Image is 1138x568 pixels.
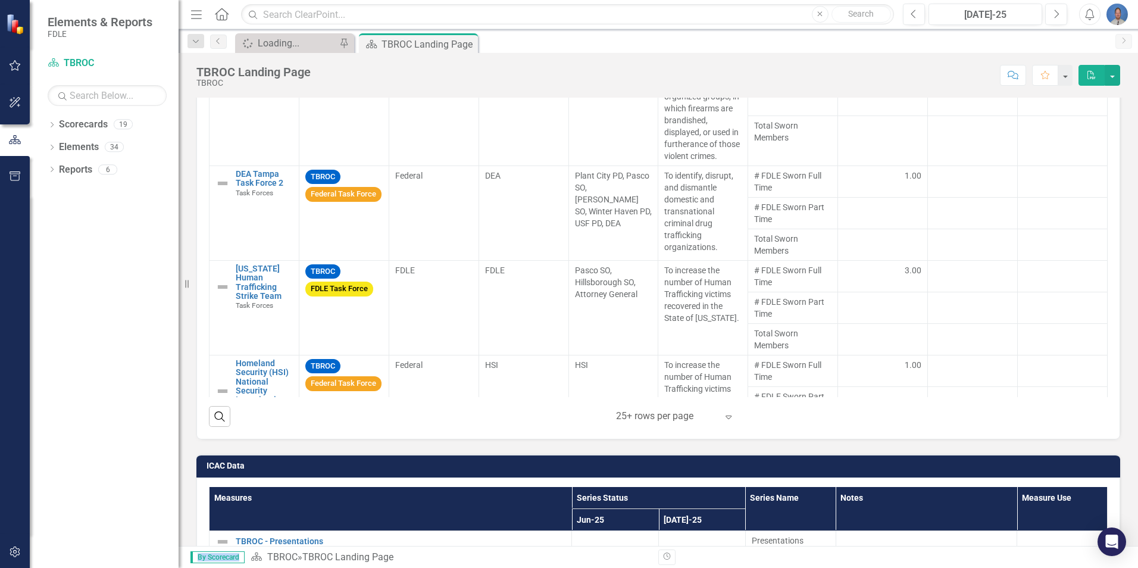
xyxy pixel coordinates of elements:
[114,120,133,130] div: 19
[659,531,746,563] td: Double-Click to Edit
[575,360,588,370] span: HSI
[575,266,637,299] span: Pasco SO, Hillsborough SO, Attorney General
[745,531,836,563] td: Double-Click to Edit
[196,79,311,88] div: TBROC
[485,171,501,180] span: DEA
[267,551,298,563] a: TBROC
[664,266,739,323] span: To increase the number of Human Trafficking victims recovered in the State of [US_STATE].
[485,360,498,370] span: HSI
[905,359,921,371] span: 1.00
[838,386,928,418] td: Double-Click to Edit
[754,120,831,143] span: Total Sworn Members
[928,355,1018,386] td: Double-Click to Edit
[305,376,382,391] span: Federal Task Force
[251,551,649,564] div: »
[48,29,152,39] small: FDLE
[302,551,393,563] div: TBROC Landing Page
[215,384,230,398] img: Not Defined
[98,164,117,174] div: 6
[1018,260,1108,292] td: Double-Click to Edit
[754,170,831,194] span: # FDLE Sworn Full Time
[305,264,340,279] span: TBROC
[59,141,99,154] a: Elements
[928,4,1042,25] button: [DATE]-25
[754,296,831,320] span: # FDLE Sworn Part Time
[238,36,336,51] a: Loading...
[905,170,921,182] span: 1.00
[236,537,565,546] a: TBROC - Presentations
[1018,166,1108,197] td: Double-Click to Edit
[754,264,831,288] span: # FDLE Sworn Full Time
[831,6,891,23] button: Search
[928,386,1018,418] td: Double-Click to Edit
[928,197,1018,229] td: Double-Click to Edit
[572,531,659,563] td: Double-Click to Edit
[6,13,27,34] img: ClearPoint Strategy
[207,461,1114,470] h3: ICAC Data
[59,118,108,132] a: Scorecards
[1106,4,1128,25] img: Steve Dressler
[838,292,928,323] td: Double-Click to Edit
[664,20,740,161] span: To investigate commercial robbery patterns, home invasions, and carjackings committed by organize...
[258,36,336,51] div: Loading...
[754,359,831,383] span: # FDLE Sworn Full Time
[210,166,299,260] td: Double-Click to Edit Right Click for Context Menu
[105,142,124,152] div: 34
[575,171,652,228] span: Plant City PD, Pasco SO, [PERSON_NAME] SO, Winter Haven PD, USF PD, DEA
[928,292,1018,323] td: Double-Click to Edit
[933,8,1038,22] div: [DATE]-25
[305,170,340,185] span: TBROC
[236,301,273,310] span: Task Forces
[485,266,505,275] span: FDLE
[305,187,382,202] span: Federal Task Force
[664,360,739,417] span: To increase the number of Human Trafficking victims recovered in the State of [US_STATE].
[215,176,230,191] img: Not Defined
[305,282,373,297] span: FDLE Task Force
[752,535,830,558] span: Presentations (Count)
[305,359,340,374] span: TBROC
[215,535,230,549] img: Not Defined
[236,189,273,197] span: Task Forces
[382,37,475,52] div: TBROC Landing Page
[664,171,733,252] span: To identify, disrupt, and dismantle domestic and transnational criminal drug trafficking organiza...
[236,359,293,414] a: Homeland Security (HSI) National Security Investigations (NSI) Group
[210,355,299,450] td: Double-Click to Edit Right Click for Context Menu
[48,85,167,106] input: Search Below...
[905,264,921,276] span: 3.00
[48,15,152,29] span: Elements & Reports
[395,171,423,180] span: Federal
[210,260,299,355] td: Double-Click to Edit Right Click for Context Menu
[48,57,167,70] a: TBROC
[838,197,928,229] td: Double-Click to Edit
[1018,386,1108,418] td: Double-Click to Edit
[196,65,311,79] div: TBROC Landing Page
[241,4,894,25] input: Search ClearPoint...
[754,201,831,225] span: # FDLE Sworn Part Time
[1018,292,1108,323] td: Double-Click to Edit
[928,166,1018,197] td: Double-Click to Edit
[848,9,874,18] span: Search
[754,391,831,414] span: # FDLE Sworn Part Time
[1018,355,1108,386] td: Double-Click to Edit
[395,266,415,275] span: FDLE
[928,260,1018,292] td: Double-Click to Edit
[236,170,293,188] a: DEA Tampa Task Force 2
[215,280,230,294] img: Not Defined
[838,166,928,197] td: Double-Click to Edit
[190,551,245,563] span: By Scorecard
[236,264,293,301] a: [US_STATE] Human Trafficking Strike Team
[754,327,831,351] span: Total Sworn Members
[838,355,928,386] td: Double-Click to Edit
[754,233,831,257] span: Total Sworn Members
[838,260,928,292] td: Double-Click to Edit
[1098,528,1126,556] div: Open Intercom Messenger
[1018,197,1108,229] td: Double-Click to Edit
[59,163,92,177] a: Reports
[395,360,423,370] span: Federal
